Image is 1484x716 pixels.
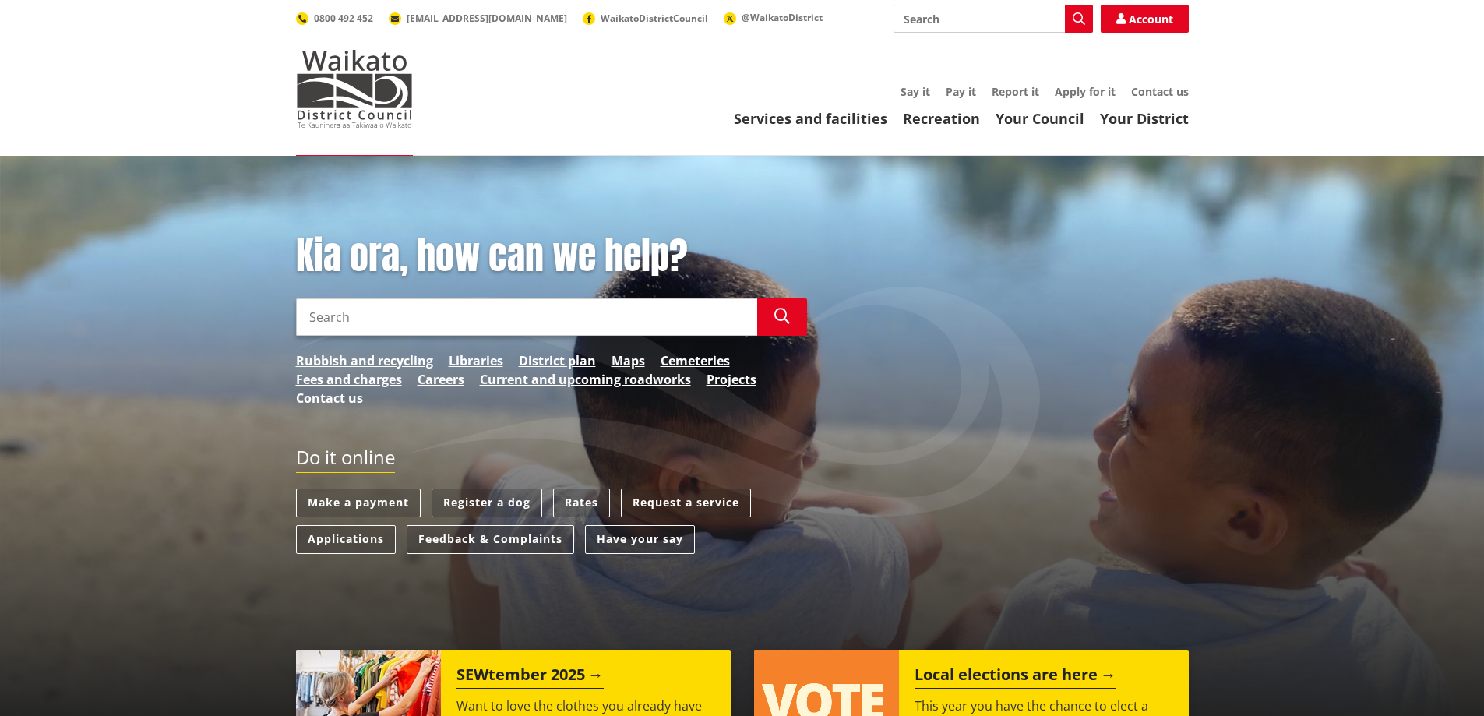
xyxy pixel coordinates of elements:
[1101,5,1189,33] a: Account
[296,446,395,474] h2: Do it online
[734,109,887,128] a: Services and facilities
[296,525,396,554] a: Applications
[314,12,373,25] span: 0800 492 452
[389,12,567,25] a: [EMAIL_ADDRESS][DOMAIN_NAME]
[901,84,930,99] a: Say it
[296,12,373,25] a: 0800 492 452
[992,84,1039,99] a: Report it
[621,489,751,517] a: Request a service
[296,50,413,128] img: Waikato District Council - Te Kaunihera aa Takiwaa o Waikato
[1131,84,1189,99] a: Contact us
[903,109,980,128] a: Recreation
[407,525,574,554] a: Feedback & Complaints
[1100,109,1189,128] a: Your District
[432,489,542,517] a: Register a dog
[418,370,464,389] a: Careers
[946,84,976,99] a: Pay it
[585,525,695,554] a: Have your say
[456,665,604,689] h2: SEWtember 2025
[296,351,433,370] a: Rubbish and recycling
[296,389,363,407] a: Contact us
[724,11,823,24] a: @WaikatoDistrict
[894,5,1093,33] input: Search input
[661,351,730,370] a: Cemeteries
[296,234,807,279] h1: Kia ora, how can we help?
[583,12,708,25] a: WaikatoDistrictCouncil
[601,12,708,25] span: WaikatoDistrictCouncil
[1055,84,1116,99] a: Apply for it
[553,489,610,517] a: Rates
[480,370,691,389] a: Current and upcoming roadworks
[296,298,757,336] input: Search input
[449,351,503,370] a: Libraries
[296,370,402,389] a: Fees and charges
[296,489,421,517] a: Make a payment
[612,351,645,370] a: Maps
[707,370,756,389] a: Projects
[996,109,1084,128] a: Your Council
[742,11,823,24] span: @WaikatoDistrict
[519,351,596,370] a: District plan
[915,665,1116,689] h2: Local elections are here
[407,12,567,25] span: [EMAIL_ADDRESS][DOMAIN_NAME]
